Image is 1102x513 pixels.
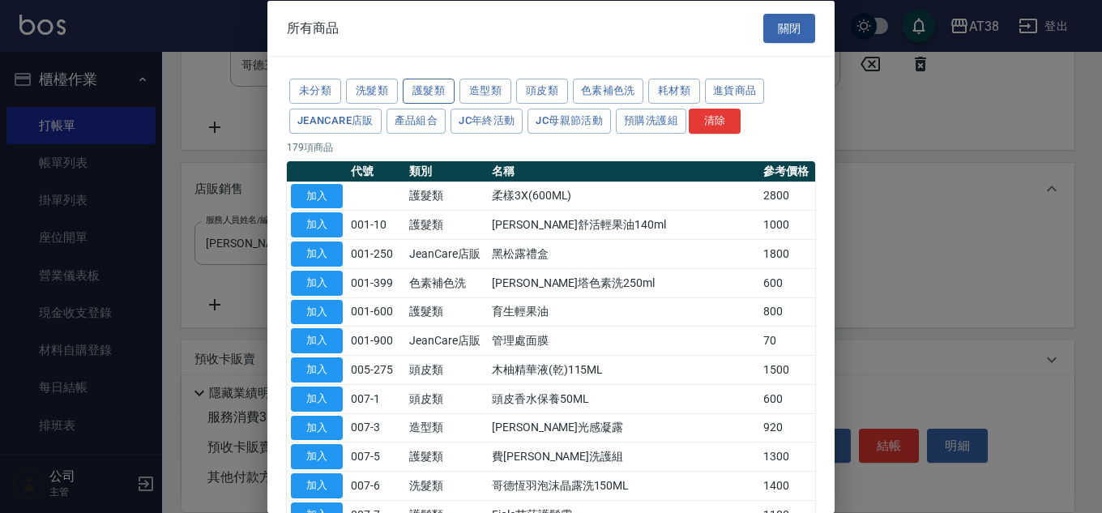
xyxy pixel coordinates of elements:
td: 007-5 [347,442,405,471]
button: 加入 [291,328,343,353]
th: 代號 [347,160,405,182]
td: 頭皮香水保養50ML [488,384,759,413]
td: [PERSON_NAME]塔色素洗250ml [488,268,759,297]
td: 001-399 [347,268,405,297]
td: 600 [759,384,815,413]
th: 類別 [405,160,488,182]
td: 001-600 [347,297,405,327]
button: 加入 [291,270,343,295]
td: 護髮類 [405,297,488,327]
td: 哥德恆羽泡沫晶露洗150ML [488,471,759,500]
td: 色素補色洗 [405,268,488,297]
button: 加入 [291,357,343,383]
button: 加入 [291,473,343,498]
button: 加入 [291,299,343,324]
td: 007-1 [347,384,405,413]
td: 育生輕果油 [488,297,759,327]
p: 179 項商品 [287,139,815,154]
button: 加入 [291,386,343,411]
td: JeanCare店販 [405,239,488,268]
td: 001-900 [347,326,405,355]
button: 洗髮類 [346,79,398,104]
td: 護髮類 [405,182,488,211]
button: 造型類 [459,79,511,104]
td: 2800 [759,182,815,211]
td: 護髮類 [405,210,488,239]
button: 護髮類 [403,79,455,104]
td: 頭皮類 [405,355,488,384]
td: 洗髮類 [405,471,488,500]
td: 黑松露禮盒 [488,239,759,268]
button: 加入 [291,444,343,469]
span: 所有商品 [287,19,339,36]
td: 001-10 [347,210,405,239]
td: 70 [759,326,815,355]
button: 進貨商品 [705,79,765,104]
td: 造型類 [405,413,488,442]
td: 費[PERSON_NAME]洗護組 [488,442,759,471]
td: [PERSON_NAME]光感凝露 [488,413,759,442]
td: 001-250 [347,239,405,268]
td: 柔樣3X(600ML) [488,182,759,211]
button: 頭皮類 [516,79,568,104]
td: [PERSON_NAME]舒活輕果油140ml [488,210,759,239]
td: 800 [759,297,815,327]
td: 管理處面膜 [488,326,759,355]
button: 產品組合 [387,108,446,133]
td: 1000 [759,210,815,239]
td: 木柚精華液(乾)115ML [488,355,759,384]
button: JeanCare店販 [289,108,382,133]
td: 005-275 [347,355,405,384]
td: 920 [759,413,815,442]
button: 未分類 [289,79,341,104]
td: 護髮類 [405,442,488,471]
button: 加入 [291,183,343,208]
td: 頭皮類 [405,384,488,413]
td: 1500 [759,355,815,384]
th: 參考價格 [759,160,815,182]
th: 名稱 [488,160,759,182]
td: 007-6 [347,471,405,500]
button: JC母親節活動 [528,108,611,133]
td: 1300 [759,442,815,471]
button: 關閉 [763,13,815,43]
td: 1800 [759,239,815,268]
td: 007-3 [347,413,405,442]
button: 加入 [291,415,343,440]
button: 清除 [689,108,741,133]
button: 色素補色洗 [573,79,643,104]
button: 加入 [291,242,343,267]
td: 1400 [759,471,815,500]
td: 600 [759,268,815,297]
td: JeanCare店販 [405,326,488,355]
button: 加入 [291,212,343,237]
button: 耗材類 [648,79,700,104]
button: 預購洗護組 [616,108,686,133]
button: JC年終活動 [451,108,523,133]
